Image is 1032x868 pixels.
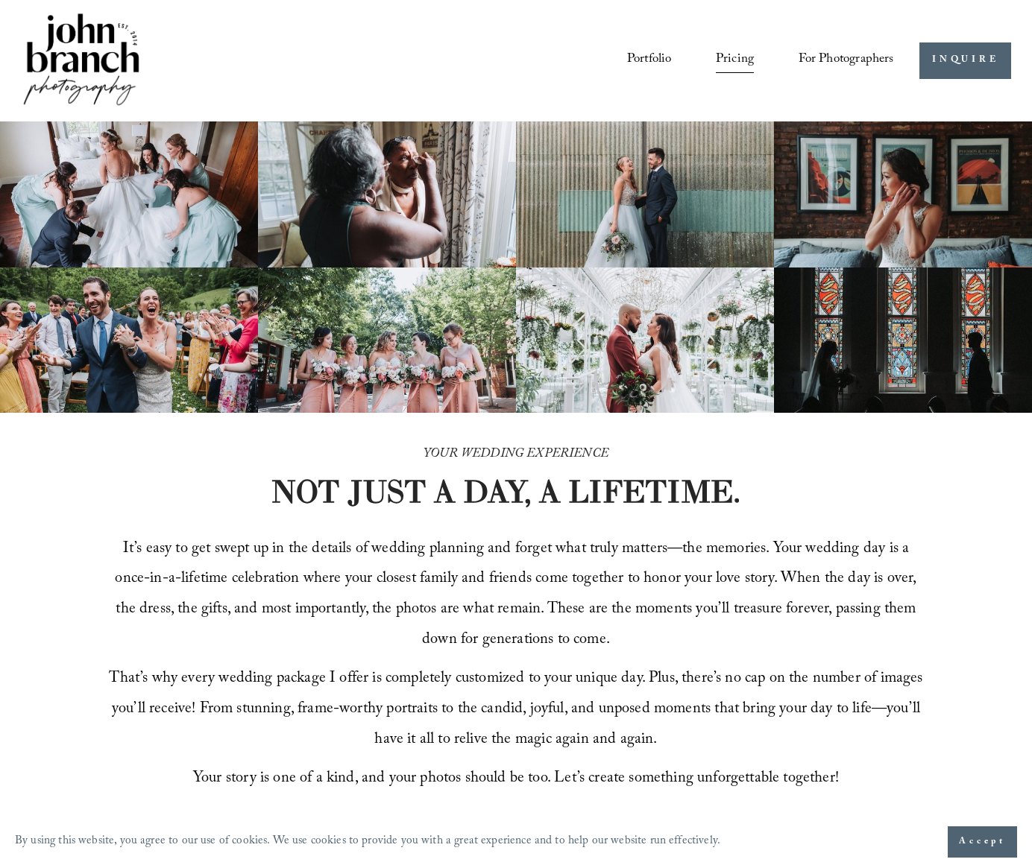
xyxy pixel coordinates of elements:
em: YOUR WEDDING EXPERIENCE [424,444,608,466]
img: Bride adjusting earring in front of framed posters on a brick wall. [774,121,1032,267]
span: That’s why every wedding package I offer is completely customized to your unique day. Plus, there... [109,667,926,753]
a: Portfolio [627,47,672,75]
img: A bride and four bridesmaids in pink dresses, holding bouquets with pink and white flowers, smili... [258,267,516,414]
span: It’s easy to get swept up in the details of wedding planning and forget what truly matters—the me... [115,537,920,653]
img: Bride and groom standing in an elegant greenhouse with chandeliers and lush greenery. [516,267,774,414]
span: Your story is one of a kind, and your photos should be too. Let’s create something unforgettable ... [193,767,839,792]
a: INQUIRE [919,42,1011,79]
span: For Photographers [799,48,894,73]
img: Woman applying makeup to another woman near a window with floral curtains and autumn flowers. [258,121,516,267]
span: Accept [959,834,1006,849]
img: John Branch IV Photography [21,10,142,111]
a: folder dropdown [799,47,894,75]
p: By using this website, you agree to our use of cookies. We use cookies to provide you with a grea... [15,831,720,854]
a: Pricing [716,47,754,75]
button: Accept [948,826,1017,858]
img: A bride and groom standing together, laughing, with the bride holding a bouquet in front of a cor... [516,121,774,267]
img: Silhouettes of a bride and groom facing each other in a church, with colorful stained glass windo... [774,267,1032,414]
strong: NOT JUST A DAY, A LIFETIME. [271,472,740,510]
